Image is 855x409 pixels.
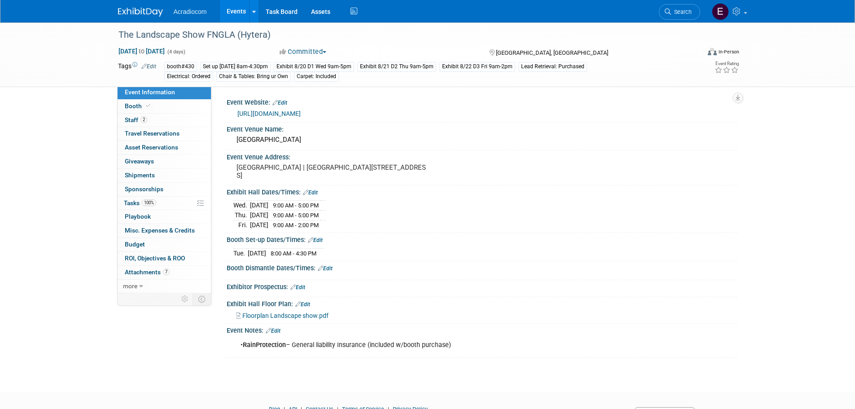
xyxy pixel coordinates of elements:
img: Elizabeth Martinez [712,3,729,20]
a: Staff2 [118,114,211,127]
div: Event Venue Name: [227,123,737,134]
td: Toggle Event Tabs [193,293,211,305]
span: more [123,282,137,290]
div: Event Venue Address: [227,150,737,162]
td: Wed. [233,201,250,211]
div: Booth Dismantle Dates/Times: [227,261,737,273]
td: Tags [118,62,156,82]
div: Exhibit Hall Floor Plan: [227,297,737,309]
div: [GEOGRAPHIC_DATA] [233,133,731,147]
span: Attachments [125,268,170,276]
a: Booth [118,100,211,113]
a: Tasks100% [118,197,211,210]
div: booth#430 [164,62,197,71]
a: Edit [318,265,333,272]
a: Floorplan Landscape show.pdf [236,312,329,319]
div: Event Notes: [227,324,737,335]
span: Misc. Expenses & Credits [125,227,195,234]
div: Booth Set-up Dates/Times: [227,233,737,245]
div: In-Person [718,48,739,55]
img: ExhibitDay [118,8,163,17]
img: Format-Inperson.png [708,48,717,55]
div: Event Rating [715,62,739,66]
a: Sponsorships [118,183,211,196]
a: Edit [290,284,305,290]
div: Event Format [647,47,740,60]
span: 8:00 AM - 4:30 PM [271,250,316,257]
span: 9:00 AM - 5:00 PM [273,202,319,209]
span: (4 days) [167,49,185,55]
span: 9:00 AM - 2:00 PM [273,222,319,229]
span: 9:00 AM - 5:00 PM [273,212,319,219]
a: Edit [272,100,287,106]
div: Exhibit 8/22 D3 Fri 9am-2pm [439,62,515,71]
span: Staff [125,116,147,123]
a: ROI, Objectives & ROO [118,252,211,265]
button: Committed [276,47,330,57]
span: Booth [125,102,152,110]
a: Attachments7 [118,266,211,279]
td: Tue. [233,248,248,258]
div: Carpet: Included [294,72,339,81]
span: ROI, Objectives & ROO [125,255,185,262]
div: Lead Retrieval: Purchased [518,62,587,71]
span: 100% [142,199,156,206]
span: Giveaways [125,158,154,165]
span: 2 [140,116,147,123]
i: Booth reservation complete [146,103,150,108]
a: Edit [308,237,323,243]
b: RainProtection [243,341,286,349]
td: Fri. [233,220,250,229]
pre: [GEOGRAPHIC_DATA] | [GEOGRAPHIC_DATA][STREET_ADDRESS] [237,163,430,180]
span: Acradiocom [174,8,207,15]
a: [URL][DOMAIN_NAME] [237,110,301,117]
div: Exhibit 8/20 D1 Wed 9am-5pm [274,62,354,71]
a: Misc. Expenses & Credits [118,224,211,237]
div: Electrical: Ordered [164,72,213,81]
div: Event Website: [227,96,737,107]
span: Asset Reservations [125,144,178,151]
span: [DATE] [DATE] [118,47,165,55]
span: Budget [125,241,145,248]
td: Thu. [233,211,250,220]
td: [DATE] [250,211,268,220]
div: • – General liability Insurance (included w/booth purchase) [234,336,639,354]
a: Playbook [118,210,211,224]
a: Giveaways [118,155,211,168]
a: Shipments [118,169,211,182]
a: Budget [118,238,211,251]
span: Playbook [125,213,151,220]
a: Edit [141,63,156,70]
div: Exhibit Hall Dates/Times: [227,185,737,197]
span: [GEOGRAPHIC_DATA], [GEOGRAPHIC_DATA] [496,49,608,56]
span: Event Information [125,88,175,96]
a: Event Information [118,86,211,99]
span: Shipments [125,172,155,179]
td: [DATE] [248,248,266,258]
span: Travel Reservations [125,130,180,137]
td: [DATE] [250,201,268,211]
div: Exhibit 8/21 D2 Thu 9am-5pm [357,62,436,71]
a: Edit [295,301,310,308]
div: Set up [DATE] 8am-4:30pm [200,62,271,71]
span: Sponsorships [125,185,163,193]
span: Search [671,9,692,15]
td: Personalize Event Tab Strip [177,293,193,305]
a: Search [659,4,700,20]
a: Asset Reservations [118,141,211,154]
a: more [118,280,211,293]
a: Edit [266,328,281,334]
a: Edit [303,189,318,196]
span: to [137,48,146,55]
td: [DATE] [250,220,268,229]
div: The Landscape Show FNGLA (Hytera) [115,27,687,43]
span: Tasks [124,199,156,207]
span: Floorplan Landscape show.pdf [242,312,329,319]
span: 7 [163,268,170,275]
div: Exhibitor Prospectus: [227,280,737,292]
div: Chair & Tables: Bring ur Own [216,72,291,81]
a: Travel Reservations [118,127,211,141]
